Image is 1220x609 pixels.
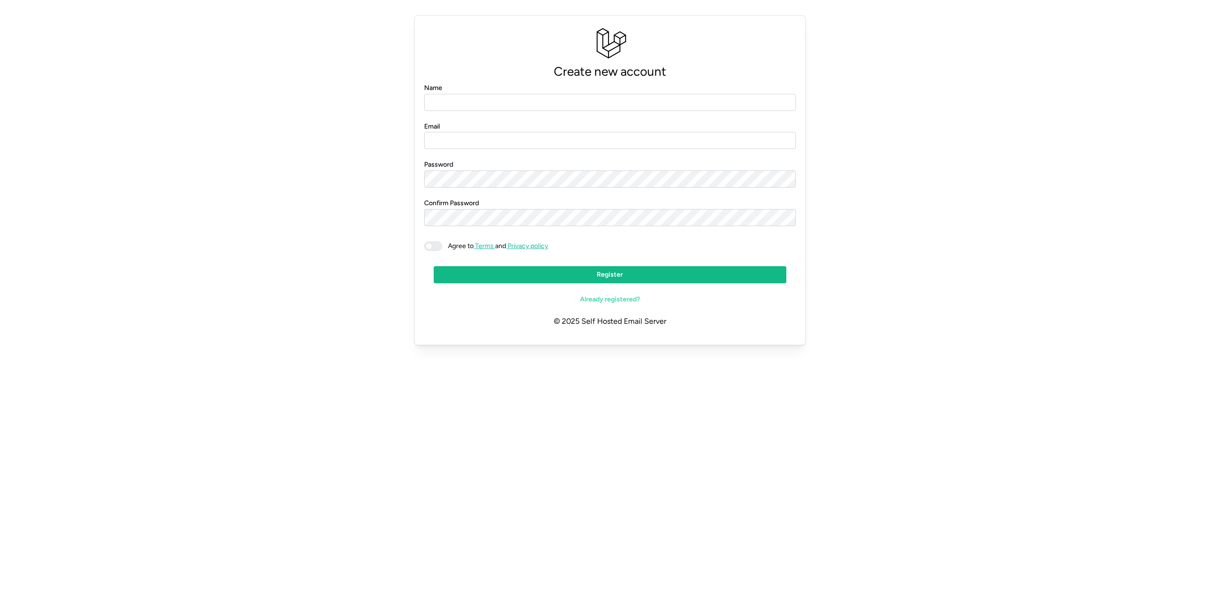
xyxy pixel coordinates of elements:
p: Create new account [424,61,795,82]
a: Privacy policy [506,242,548,250]
a: Terms [474,242,495,250]
span: Already registered? [580,291,640,308]
label: Email [424,121,440,132]
a: Already registered? [434,291,786,308]
p: © 2025 Self Hosted Email Server [424,308,795,335]
button: Register [434,266,786,283]
span: and [442,241,548,251]
label: Password [424,160,453,170]
span: Agree to [448,242,474,250]
span: Register [597,267,623,283]
label: Confirm Password [424,198,479,209]
label: Name [424,83,442,93]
